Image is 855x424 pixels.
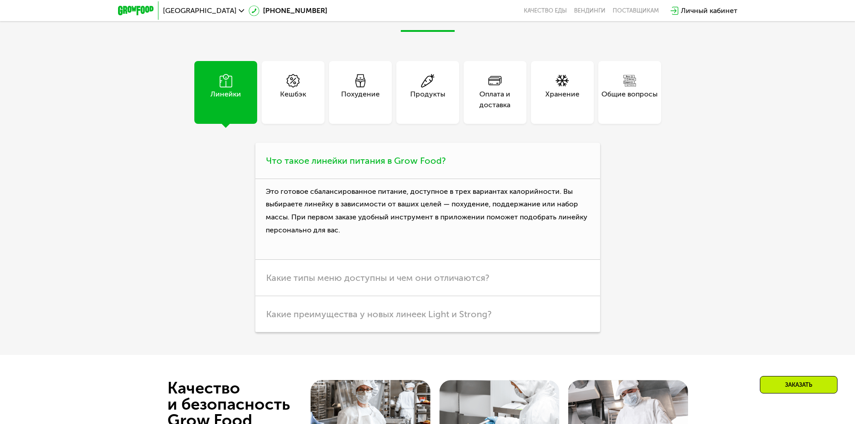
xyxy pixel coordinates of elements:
a: [PHONE_NUMBER] [249,5,327,16]
div: Общие вопросы [601,89,658,110]
div: Похудение [341,89,380,110]
div: Хранение [545,89,579,110]
div: Личный кабинет [681,5,737,16]
div: поставщикам [613,7,659,14]
div: Оплата и доставка [464,89,526,110]
div: Заказать [760,376,837,393]
a: Качество еды [524,7,567,14]
span: [GEOGRAPHIC_DATA] [163,7,237,14]
div: Кешбэк [280,89,306,110]
div: Линейки [210,89,241,110]
div: Продукты [410,89,445,110]
p: Это готовое сбалансированное питание, доступное в трех вариантах калорийности. Вы выбираете линей... [255,179,600,260]
span: Что такое линейки питания в Grow Food? [266,155,446,166]
span: Какие преимущества у новых линеек Light и Strong? [266,309,491,319]
span: Какие типы меню доступны и чем они отличаются? [266,272,489,283]
a: Вендинги [574,7,605,14]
